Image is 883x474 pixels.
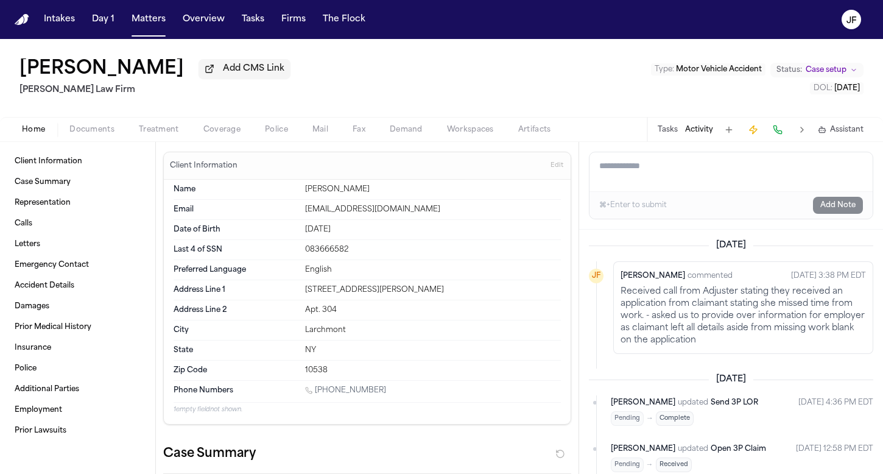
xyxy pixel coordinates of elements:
[646,414,653,423] span: →
[163,444,256,464] h2: Case Summary
[15,177,71,187] span: Case Summary
[834,85,860,92] span: [DATE]
[174,305,298,315] dt: Address Line 2
[305,366,561,375] div: 10538
[589,269,603,283] div: JF
[174,405,561,414] p: 1 empty field not shown.
[656,411,694,426] span: Complete
[599,200,667,210] div: ⌘+Enter to submit
[10,152,146,171] a: Client Information
[611,397,675,409] span: [PERSON_NAME]
[830,125,864,135] span: Assistant
[621,286,866,347] p: Received call from Adjuster stating they received an application from claimant stating she missed...
[305,225,561,235] div: [DATE]
[318,9,370,30] a: The Flock
[127,9,171,30] button: Matters
[305,345,561,355] div: NY
[656,458,692,472] span: Received
[15,260,89,270] span: Emergency Contact
[658,125,678,135] button: Tasks
[15,198,71,208] span: Representation
[174,386,233,395] span: Phone Numbers
[390,125,423,135] span: Demand
[22,125,45,135] span: Home
[611,443,675,455] span: [PERSON_NAME]
[678,397,708,409] span: updated
[15,302,49,311] span: Damages
[276,9,311,30] a: Firms
[10,193,146,213] a: Representation
[10,255,146,275] a: Emergency Contact
[846,16,857,25] text: JF
[646,460,653,470] span: →
[305,245,561,255] div: 083666582
[770,63,864,77] button: Change status from Case setup
[305,305,561,315] div: Apt. 304
[237,9,269,30] button: Tasks
[174,205,298,214] dt: Email
[688,270,733,282] span: commented
[265,125,288,135] span: Police
[353,125,365,135] span: Fax
[518,125,551,135] span: Artifacts
[174,325,298,335] dt: City
[10,172,146,192] a: Case Summary
[711,399,758,406] span: Send 3P LOR
[10,421,146,440] a: Prior Lawsuits
[769,121,786,138] button: Make a Call
[776,65,802,75] span: Status:
[305,265,561,275] div: English
[15,239,40,249] span: Letters
[19,58,184,80] button: Edit matter name
[69,125,114,135] span: Documents
[174,285,298,295] dt: Address Line 1
[223,63,284,75] span: Add CMS Link
[15,322,91,332] span: Prior Medical History
[10,359,146,378] a: Police
[711,397,758,409] a: Send 3P LOR
[798,397,873,426] time: September 3, 2025 at 3:36 PM
[15,14,29,26] img: Finch Logo
[39,9,80,30] button: Intakes
[305,386,386,395] a: Call 1 (917) 532-3602
[174,185,298,194] dt: Name
[15,384,79,394] span: Additional Parties
[203,125,241,135] span: Coverage
[19,83,290,97] h2: [PERSON_NAME] Law Firm
[10,276,146,295] a: Accident Details
[15,157,82,166] span: Client Information
[10,317,146,337] a: Prior Medical History
[447,125,494,135] span: Workspaces
[745,121,762,138] button: Create Immediate Task
[709,239,753,252] span: [DATE]
[305,185,561,194] div: [PERSON_NAME]
[10,400,146,420] a: Employment
[174,265,298,275] dt: Preferred Language
[15,426,66,436] span: Prior Lawsuits
[651,63,765,76] button: Edit Type: Motor Vehicle Accident
[199,59,290,79] button: Add CMS Link
[611,458,644,472] span: Pending
[15,14,29,26] a: Home
[15,364,37,373] span: Police
[810,82,864,94] button: Edit DOL: 2025-08-17
[709,373,753,386] span: [DATE]
[611,411,644,426] span: Pending
[547,156,567,175] button: Edit
[813,197,863,214] button: Add Note
[178,9,230,30] button: Overview
[312,125,328,135] span: Mail
[15,281,74,291] span: Accident Details
[87,9,119,30] button: Day 1
[818,125,864,135] button: Assistant
[791,269,866,283] time: September 4, 2025 at 2:38 PM
[167,161,240,171] h3: Client Information
[720,121,737,138] button: Add Task
[305,325,561,335] div: Larchmont
[678,443,708,455] span: updated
